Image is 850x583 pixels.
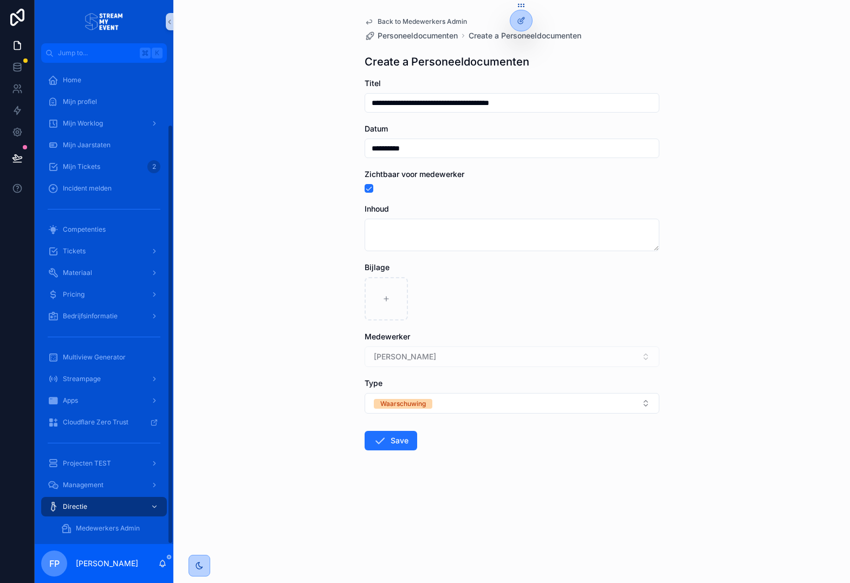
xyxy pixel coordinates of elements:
[41,263,167,283] a: Materiaal
[365,204,389,213] span: Inhoud
[365,54,529,69] h1: Create a Personeeldocumenten
[63,353,126,362] span: Multiview Generator
[63,290,85,299] span: Pricing
[365,169,464,179] span: Zichtbaar voor medewerker
[76,524,140,533] span: Medewerkers Admin
[76,558,138,569] p: [PERSON_NAME]
[41,179,167,198] a: Incident melden
[380,399,426,409] div: Waarschuwing
[378,17,467,26] span: Back to Medewerkers Admin
[365,393,659,414] button: Select Button
[41,475,167,495] a: Management
[41,114,167,133] a: Mijn Worklog
[41,412,167,432] a: Cloudflare Zero Trust
[63,418,128,427] span: Cloudflare Zero Trust
[63,225,106,234] span: Competenties
[41,497,167,516] a: Directie
[41,92,167,112] a: Mijn profiel
[41,220,167,239] a: Competenties
[365,17,467,26] a: Back to Medewerkers Admin
[58,49,135,57] span: Jump to...
[63,268,92,277] span: Materiaal
[63,76,81,84] span: Home
[365,124,388,133] span: Datum
[41,348,167,367] a: Multiview Generator
[41,157,167,176] a: Mijn Tickets2
[41,285,167,304] a: Pricing
[63,247,86,256] span: Tickets
[41,306,167,326] a: Bedrijfsinformatie
[63,312,118,320] span: Bedrijfsinformatie
[41,241,167,261] a: Tickets
[54,519,167,538] a: Medewerkers Admin
[63,119,103,128] span: Mijn Worklog
[365,378,382,388] span: Type
[63,459,111,468] span: Projecten TEST
[63,375,101,383] span: Streampage
[153,49,161,57] span: K
[365,431,417,450] button: Save
[63,184,112,193] span: Incident melden
[63,396,78,405] span: Apps
[365,78,381,88] span: Titel
[365,263,390,272] span: Bijlage
[63,481,103,489] span: Management
[469,30,581,41] a: Create a Personeeldocumenten
[49,557,60,570] span: FP
[41,391,167,410] a: Apps
[63,97,97,106] span: Mijn profiel
[63,141,111,149] span: Mijn Jaarstaten
[41,135,167,155] a: Mijn Jaarstaten
[378,30,458,41] span: Personeeldocumenten
[365,332,410,341] span: Medewerker
[41,369,167,389] a: Streampage
[41,454,167,473] a: Projecten TEST
[63,162,100,171] span: Mijn Tickets
[35,63,173,544] div: scrollable content
[365,30,458,41] a: Personeeldocumenten
[147,160,160,173] div: 2
[63,502,87,511] span: Directie
[41,43,167,63] button: Jump to...K
[41,70,167,90] a: Home
[85,13,123,30] img: App logo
